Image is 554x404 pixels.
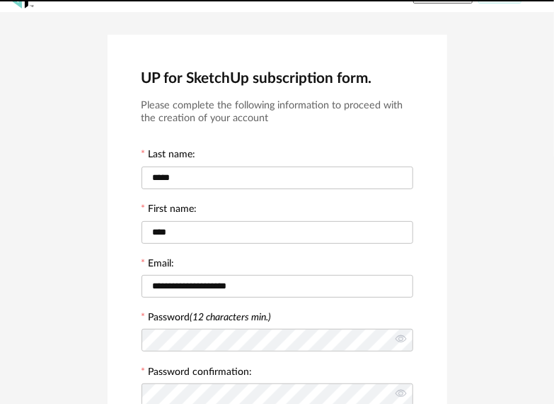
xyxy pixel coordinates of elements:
[142,259,175,271] label: Email:
[142,69,413,88] h2: UP for SketchUp subscription form.
[149,313,272,322] label: Password
[190,313,272,322] i: (12 characters min.)
[142,150,196,162] label: Last name:
[142,99,413,125] h3: Please complete the following information to proceed with the creation of your account
[142,204,197,217] label: First name:
[142,367,253,380] label: Password confirmation:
